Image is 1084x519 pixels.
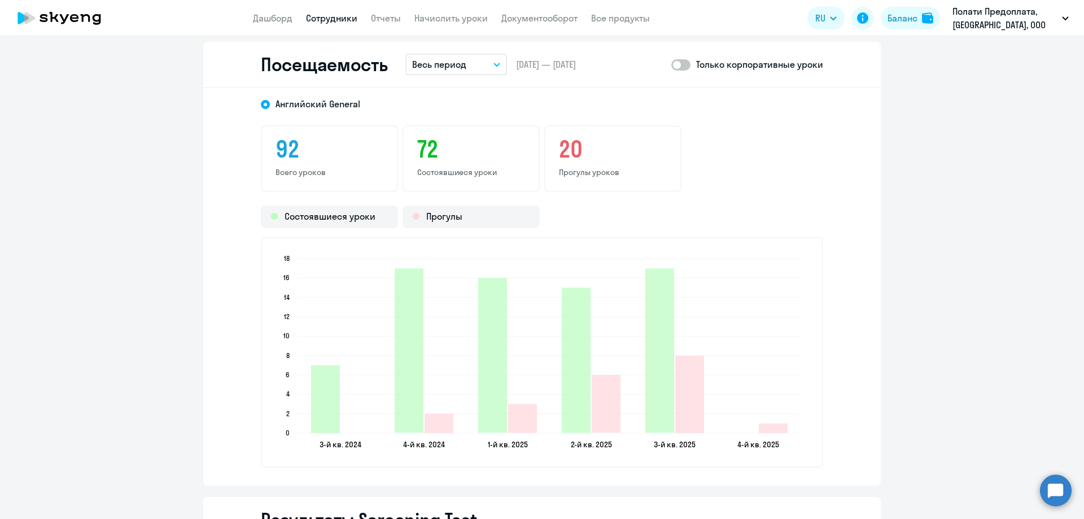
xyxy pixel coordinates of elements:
text: 12 [284,312,290,321]
h3: 92 [276,136,383,163]
text: 4-й кв. 2024 [403,439,445,450]
p: Всего уроков [276,167,383,177]
p: Состоявшиеся уроки [417,167,525,177]
span: [DATE] — [DATE] [516,58,576,71]
path: 2024-12-09T21:00:00.000Z Прогулы 2 [425,414,453,433]
p: Прогулы уроков [559,167,667,177]
text: 1-й кв. 2025 [488,439,528,450]
path: 2025-06-23T21:00:00.000Z Прогулы 6 [592,375,620,433]
a: Все продукты [591,12,650,24]
a: Отчеты [371,12,401,24]
path: 2024-09-27T21:00:00.000Z Состоявшиеся уроки 7 [311,365,340,433]
path: 2025-09-22T21:00:00.000Z Состоявшиеся уроки 17 [645,268,674,433]
a: Документооборот [501,12,578,24]
button: Полати Предоплата, [GEOGRAPHIC_DATA], ООО [947,5,1074,32]
p: Весь период [412,58,466,71]
div: Прогулы [403,206,540,228]
a: Дашборд [253,12,292,24]
text: 3-й кв. 2024 [320,439,361,450]
path: 2025-03-10T21:00:00.000Z Прогулы 3 [508,404,537,433]
span: Английский General [276,98,360,110]
path: 2025-10-06T21:00:00.000Z Прогулы 1 [759,424,788,433]
path: 2025-09-22T21:00:00.000Z Прогулы 8 [675,356,704,433]
path: 2025-03-10T21:00:00.000Z Состоявшиеся уроки 16 [478,278,507,433]
text: 14 [284,293,290,302]
text: 16 [283,273,290,282]
div: Состоявшиеся уроки [261,206,398,228]
img: balance [922,12,933,24]
h3: 20 [559,136,667,163]
h2: Посещаемость [261,53,387,76]
button: RU [807,7,845,29]
a: Сотрудники [306,12,357,24]
button: Весь период [405,54,507,75]
path: 2024-12-09T21:00:00.000Z Состоявшиеся уроки 17 [395,268,423,433]
button: Балансbalance [881,7,940,29]
h3: 72 [417,136,525,163]
text: 3-й кв. 2025 [654,439,696,450]
p: Только корпоративные уроки [696,58,823,71]
div: Баланс [888,11,917,25]
text: 0 [286,429,290,437]
text: 4-й кв. 2025 [737,439,779,450]
text: 10 [283,332,290,340]
text: 4 [286,390,290,398]
text: 2 [286,409,290,418]
text: 2-й кв. 2025 [571,439,612,450]
text: 8 [286,351,290,360]
text: 18 [284,254,290,263]
a: Начислить уроки [414,12,488,24]
text: 6 [286,370,290,379]
p: Полати Предоплата, [GEOGRAPHIC_DATA], ООО [952,5,1057,32]
span: RU [815,11,825,25]
path: 2025-06-23T21:00:00.000Z Состоявшиеся уроки 15 [562,288,591,433]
